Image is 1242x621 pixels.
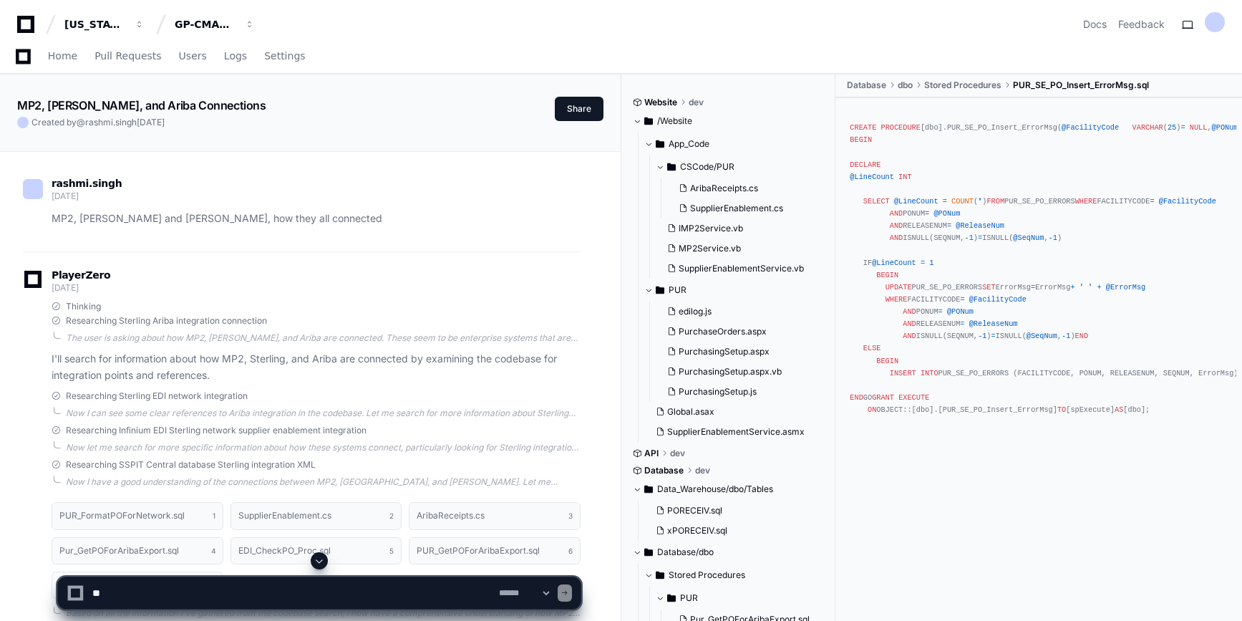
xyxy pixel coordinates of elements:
[1150,197,1154,206] span: =
[898,80,913,91] span: dbo
[679,366,782,377] span: PurchasingSetup.aspx.vb
[656,281,664,299] svg: Directory
[52,211,581,227] p: MP2, [PERSON_NAME] and [PERSON_NAME], how they all connected
[1062,332,1070,340] span: -1
[650,422,817,442] button: SupplierEnablementService.asmx
[982,283,995,292] span: SET
[679,386,757,398] span: PurchasingSetup.js
[31,117,165,128] span: Created by
[679,263,804,274] span: SupplierEnablementService.vb
[644,481,653,498] svg: Directory
[929,259,933,267] span: 1
[850,135,872,144] span: BEGIN
[1115,405,1123,414] span: AS
[389,510,394,521] span: 2
[1049,234,1057,242] span: -1
[94,40,161,73] a: Pull Requests
[1159,197,1216,206] span: @FacilityCode
[17,98,266,112] app-text-character-animate: MP2, [PERSON_NAME], and Ariba Connections
[94,52,161,60] span: Pull Requests
[169,11,261,37] button: GP-CMAG-MP2
[238,547,331,555] h1: EDI_CheckPO_Proc.sql
[872,393,894,402] span: GRANT
[969,295,1027,304] span: @FacilityCode
[644,112,653,130] svg: Directory
[978,332,986,340] span: -1
[264,52,305,60] span: Settings
[644,133,825,155] button: App_Code
[679,223,743,234] span: IMP2Service.vb
[633,110,825,133] button: /Website
[679,326,767,337] span: PurchaseOrders.aspx
[978,234,982,242] span: =
[947,307,974,316] span: @PONum
[898,393,929,402] span: EXECUTE
[409,537,581,564] button: PUR_GetPOForAribaExport.sql6
[886,283,912,292] span: UPDATE
[48,40,77,73] a: Home
[1027,332,1057,340] span: @SeqNum
[1168,123,1176,132] span: 25
[667,158,676,175] svg: Directory
[52,351,581,384] p: I'll search for information about how MP2, Sterling, and Ariba are connected by examining the cod...
[211,545,215,557] span: 4
[679,306,712,317] span: edilog.js
[64,17,126,32] div: [US_STATE] Pacific
[850,110,1228,416] div: [dbo].PUR_SE_PO_Insert_ErrorMsg( ( ) , ( ) , , , ( ) ) ( ) PUR_SE_PO_ERRORS FACILITYCODE PONUM RE...
[890,209,903,218] span: AND
[661,239,817,259] button: MP2Service.vb
[657,547,714,558] span: Database/dbo
[890,369,938,377] span: INSERT INTO
[231,502,402,529] button: SupplierEnablement.cs2
[77,117,85,127] span: @
[1062,123,1119,132] span: @FacilityCode
[690,203,783,214] span: SupplierEnablement.cs
[679,243,741,254] span: MP2Service.vb
[661,362,817,382] button: PurchasingSetup.aspx.vb
[175,17,236,32] div: GP-CMAG-MP2
[52,502,223,529] button: PUR_FormatPOForNetwork.sql1
[898,173,911,181] span: INT
[656,135,664,153] svg: Directory
[650,501,817,521] button: PORECEIV.sql
[847,80,886,91] span: Database
[924,80,1001,91] span: Stored Procedures
[969,319,1018,328] span: @ReleaseNum
[1013,234,1044,242] span: @SeqNum
[231,537,402,564] button: EDI_CheckPO_Proc.sql5
[59,547,179,555] h1: Pur_GetPOForAribaExport.sql
[66,332,581,344] div: The user is asking about how MP2, [PERSON_NAME], and Ariba are connected. These seem to be enterp...
[876,357,898,365] span: BEGIN
[667,426,805,438] span: SupplierEnablementService.asmx
[1080,283,1092,292] span: ' '
[568,545,573,557] span: 6
[670,448,685,459] span: dev
[644,279,825,302] button: PUR
[679,346,770,357] span: PurchasingSetup.aspx
[59,511,185,520] h1: PUR_FormatPOForNetwork.sql
[213,510,215,521] span: 1
[667,406,714,418] span: Global.asax
[657,115,692,127] span: /Website
[903,319,916,328] span: AND
[886,295,908,304] span: WHERE
[66,390,248,402] span: Researching Sterling EDI network integration
[1075,332,1088,340] span: END
[1132,123,1163,132] span: VARCHAR
[179,40,207,73] a: Users
[850,393,863,402] span: END
[903,332,916,340] span: AND
[66,442,581,453] div: Now let me search for more specific information about how these systems connect, particularly loo...
[661,259,817,279] button: SupplierEnablementService.vb
[850,160,880,169] span: DECLARE
[1075,197,1097,206] span: WHERE
[650,521,817,541] button: xPORECEIV.sql
[1057,405,1066,414] span: TO
[179,52,207,60] span: Users
[238,511,331,520] h1: SupplierEnablement.cs
[657,483,773,495] span: Data_Warehouse/dbo/Tables
[137,117,165,127] span: [DATE]
[1070,283,1074,292] span: +
[991,332,996,340] span: =
[48,52,77,60] span: Home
